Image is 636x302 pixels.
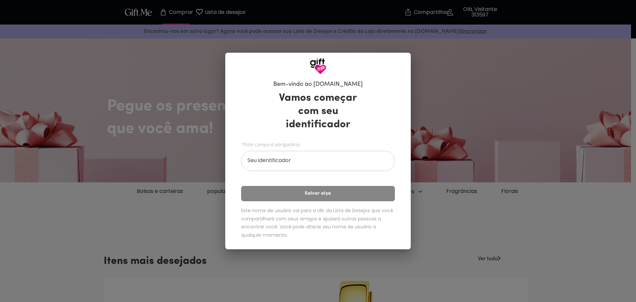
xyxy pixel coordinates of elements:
[273,82,363,88] font: Bem-vindo ao [DOMAIN_NAME]
[241,141,300,148] font: *Este campo é obrigatório.
[241,152,388,171] input: Seu identificador
[279,93,357,130] font: Vamos começar com seu identificador
[310,58,326,75] img: Logotipo GiftMe
[241,207,393,238] font: Este nome de usuário vai para a URL da Lista de Desejos que você compartilhará com seus amigos e ...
